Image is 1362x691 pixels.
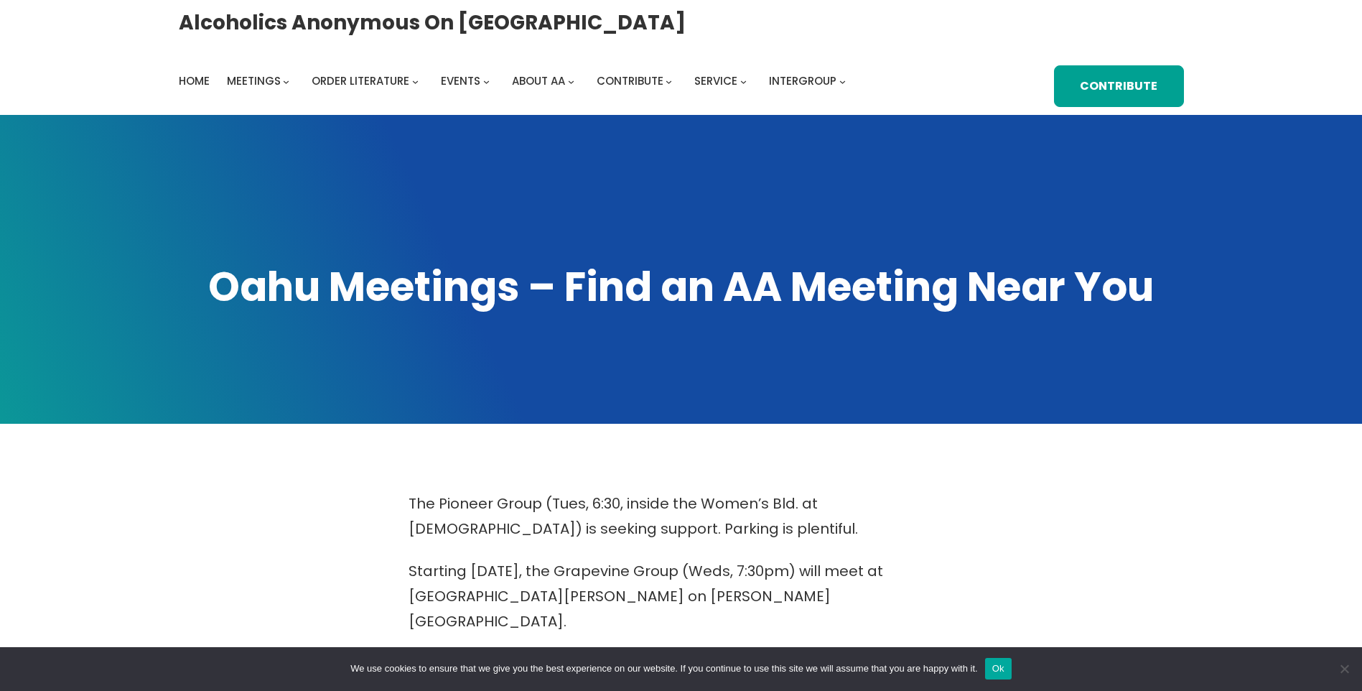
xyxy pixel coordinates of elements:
span: Home [179,73,210,88]
a: Alcoholics Anonymous on [GEOGRAPHIC_DATA] [179,5,686,40]
span: About AA [512,73,565,88]
span: Contribute [597,73,663,88]
button: Events submenu [483,78,490,84]
a: Home [179,71,210,91]
p: Starting [DATE], the Grapevine Group (Weds, 7:30pm) will meet at [GEOGRAPHIC_DATA][PERSON_NAME] o... [409,559,954,634]
button: Service submenu [740,78,747,84]
a: Events [441,71,480,91]
span: We use cookies to ensure that we give you the best experience on our website. If you continue to ... [350,662,977,676]
span: No [1337,662,1351,676]
button: Contribute submenu [666,78,672,84]
span: Intergroup [769,73,836,88]
a: Meetings [227,71,281,91]
p: The Pioneer Group (Tues, 6:30, inside the Women’s Bld. at [DEMOGRAPHIC_DATA]) is seeking support.... [409,491,954,542]
a: Contribute [597,71,663,91]
nav: Intergroup [179,71,851,91]
span: Meetings [227,73,281,88]
h1: Oahu Meetings – Find an AA Meeting Near You [179,260,1184,315]
a: Intergroup [769,71,836,91]
span: Events [441,73,480,88]
a: About AA [512,71,565,91]
a: Service [694,71,737,91]
button: Intergroup submenu [839,78,846,84]
span: Service [694,73,737,88]
span: Order Literature [312,73,409,88]
button: Meetings submenu [283,78,289,84]
button: Ok [985,658,1012,680]
button: About AA submenu [568,78,574,84]
button: Order Literature submenu [412,78,419,84]
a: Contribute [1054,65,1183,107]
